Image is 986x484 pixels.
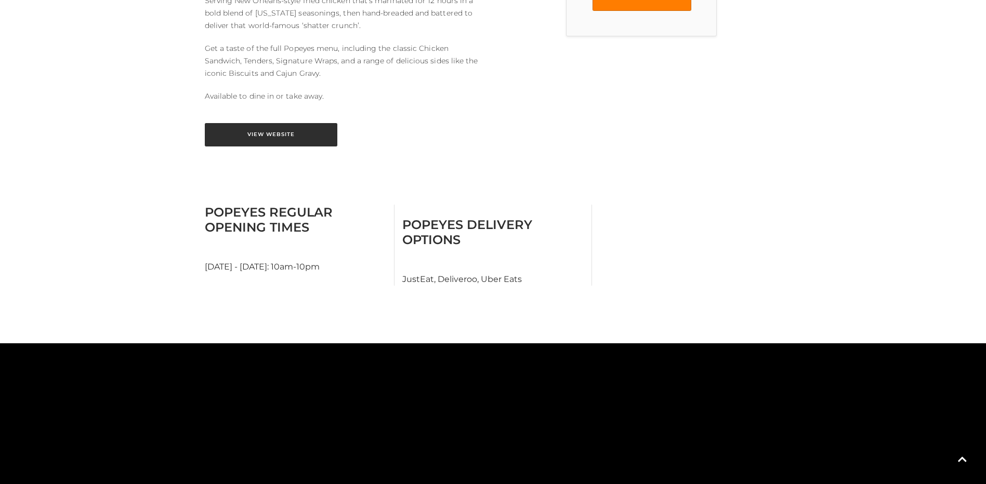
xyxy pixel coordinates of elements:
[197,205,395,286] div: [DATE] - [DATE]: 10am-10pm
[205,205,386,235] h3: Popeyes Regular Opening Times
[205,90,485,102] p: Available to dine in or take away.
[395,205,592,286] div: JustEat, Deliveroo, Uber Eats
[402,217,584,247] h3: Popeyes Delivery Options
[205,123,337,146] a: View Website
[205,42,485,79] p: Get a taste of the full Popeyes menu, including the classic Chicken Sandwich, Tenders, Signature ...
